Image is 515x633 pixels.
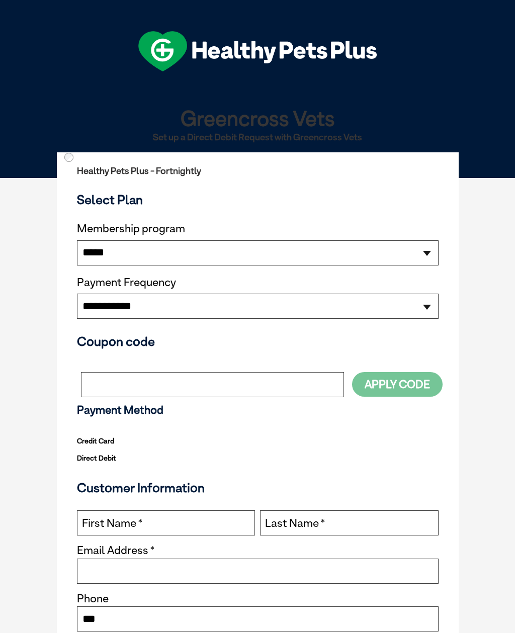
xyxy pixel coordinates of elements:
[77,480,439,495] h3: Customer Information
[77,404,439,417] h3: Payment Method
[77,593,109,604] label: Phone
[138,31,377,71] img: hpp-logo-landscape-green-white.png
[77,166,439,176] h2: Healthy Pets Plus - Fortnightly
[77,192,439,207] h3: Select Plan
[77,222,439,235] label: Membership program
[77,434,114,447] label: Credit Card
[352,372,443,397] button: Apply Code
[77,334,439,349] h3: Coupon code
[77,545,154,556] label: Email Address *
[64,153,73,162] input: Direct Debit
[77,276,176,289] label: Payment Frequency
[77,451,116,465] label: Direct Debit
[82,517,142,530] label: First Name *
[265,517,325,530] label: Last Name *
[61,107,455,129] h1: Greencross Vets
[61,132,455,142] h2: Set up a Direct Debit Request with Greencross Vets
